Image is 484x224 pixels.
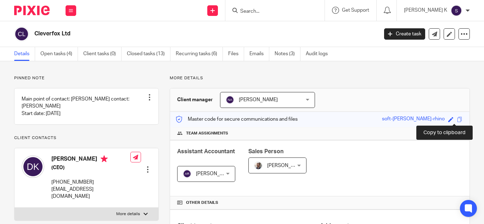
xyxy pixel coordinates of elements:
a: Create task [384,28,425,40]
span: Assistant Accountant [177,149,235,154]
img: svg%3E [226,96,234,104]
p: Master code for secure communications and files [175,116,298,123]
p: Client contacts [14,135,159,141]
p: [PERSON_NAME] K [404,7,447,14]
img: Pixie [14,6,50,15]
p: More details [116,211,140,217]
span: Get Support [342,8,369,13]
h3: Client manager [177,96,213,103]
p: [PHONE_NUMBER] [51,179,130,186]
span: Sales Person [248,149,283,154]
p: More details [170,75,470,81]
span: [PERSON_NAME] [239,97,278,102]
i: Primary [101,155,108,162]
a: Audit logs [306,47,333,61]
img: Matt%20Circle.png [254,161,263,170]
input: Search [240,8,303,15]
a: Client tasks (0) [83,47,122,61]
div: soft-[PERSON_NAME]-rhino [382,115,445,124]
a: Notes (3) [275,47,300,61]
a: Closed tasks (13) [127,47,170,61]
a: Details [14,47,35,61]
img: svg%3E [183,170,191,178]
img: svg%3E [451,5,462,16]
a: Files [228,47,244,61]
img: svg%3E [22,155,44,178]
img: svg%3E [14,27,29,41]
a: Emails [249,47,269,61]
span: [PERSON_NAME] [196,171,235,176]
h5: (CEO) [51,164,130,171]
h4: [PERSON_NAME] [51,155,130,164]
h2: Cleverfox Ltd [34,30,306,38]
span: Other details [186,200,218,206]
a: Open tasks (4) [40,47,78,61]
p: Pinned note [14,75,159,81]
span: Team assignments [186,131,228,136]
a: Recurring tasks (6) [176,47,223,61]
span: [PERSON_NAME] [267,163,306,168]
p: [EMAIL_ADDRESS][DOMAIN_NAME] [51,186,130,200]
